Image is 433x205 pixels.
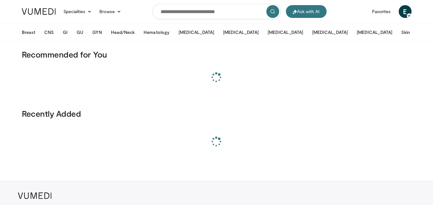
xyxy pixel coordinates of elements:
[397,26,414,39] button: Skin
[368,5,395,18] a: Favorites
[60,5,96,18] a: Specialties
[73,26,87,39] button: GU
[308,26,352,39] button: [MEDICAL_DATA]
[399,5,412,18] a: E
[219,26,262,39] button: [MEDICAL_DATA]
[264,26,307,39] button: [MEDICAL_DATA]
[40,26,58,39] button: CNS
[175,26,218,39] button: [MEDICAL_DATA]
[140,26,173,39] button: Hematology
[353,26,396,39] button: [MEDICAL_DATA]
[18,26,39,39] button: Breast
[18,193,52,199] img: VuMedi Logo
[286,5,327,18] button: Ask with AI
[22,108,412,119] h3: Recently Added
[107,26,139,39] button: Head/Neck
[153,4,281,19] input: Search topics, interventions
[96,5,125,18] a: Browse
[22,8,56,15] img: VuMedi Logo
[59,26,71,39] button: GI
[88,26,105,39] button: GYN
[22,49,412,59] h3: Recommended for You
